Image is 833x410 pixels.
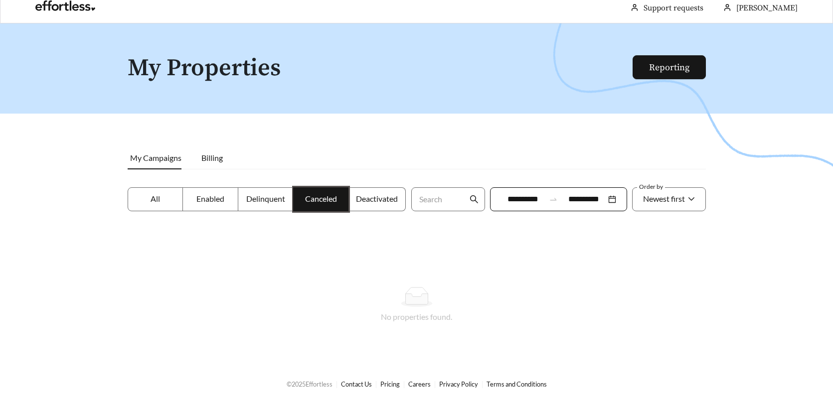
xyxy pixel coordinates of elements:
[644,3,703,13] a: Support requests
[736,3,798,13] span: [PERSON_NAME]
[246,194,285,203] span: Delinquent
[549,195,558,204] span: to
[649,62,689,73] a: Reporting
[470,195,479,204] span: search
[305,194,337,203] span: Canceled
[549,195,558,204] span: swap-right
[151,194,160,203] span: All
[128,55,634,82] h1: My Properties
[356,194,398,203] span: Deactivated
[643,194,685,203] span: Newest first
[130,153,181,162] span: My Campaigns
[196,194,224,203] span: Enabled
[633,55,706,79] button: Reporting
[140,311,694,323] div: No properties found.
[201,153,223,162] span: Billing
